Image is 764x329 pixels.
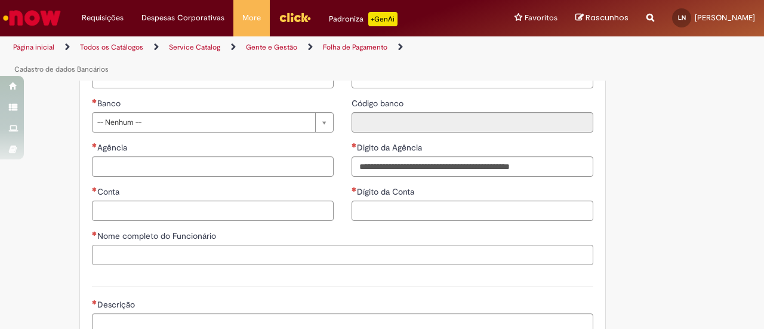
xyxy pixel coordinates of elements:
input: Agência [92,156,334,177]
a: Página inicial [13,42,54,52]
span: Banco [97,98,123,109]
span: Necessários [92,99,97,103]
span: Rascunhos [586,12,629,23]
ul: Trilhas de página [9,36,500,81]
span: Descrição [97,299,137,310]
a: Gente e Gestão [246,42,297,52]
input: Nome completo do Funcionário [92,245,593,265]
span: Necessários [352,187,357,192]
div: Padroniza [329,12,398,26]
a: Cadastro de dados Bancários [14,64,109,74]
input: Conta [92,201,334,221]
p: +GenAi [368,12,398,26]
a: Rascunhos [575,13,629,24]
input: Digito da Agência [352,156,593,177]
span: LN [678,14,686,21]
a: Service Catalog [169,42,220,52]
span: Necessários [92,187,97,192]
input: Dígito da Conta [352,201,593,221]
span: Conta [97,186,122,197]
span: Nome completo do Funcionário [97,230,218,241]
span: Necessários [92,143,97,147]
span: Despesas Corporativas [141,12,224,24]
span: Favoritos [525,12,557,24]
span: Necessários [92,231,97,236]
span: More [242,12,261,24]
span: Somente leitura - Código banco [352,98,406,109]
span: Necessários [92,300,97,305]
a: Folha de Pagamento [323,42,387,52]
img: ServiceNow [1,6,63,30]
img: click_logo_yellow_360x200.png [279,8,311,26]
span: -- Nenhum -- [97,113,309,132]
span: Agência [97,142,130,153]
span: Necessários [352,143,357,147]
span: Requisições [82,12,124,24]
span: Digito da Agência [357,142,424,153]
a: Todos os Catálogos [80,42,143,52]
span: [PERSON_NAME] [695,13,755,23]
input: Código banco [352,112,593,133]
span: Dígito da Conta [357,186,417,197]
